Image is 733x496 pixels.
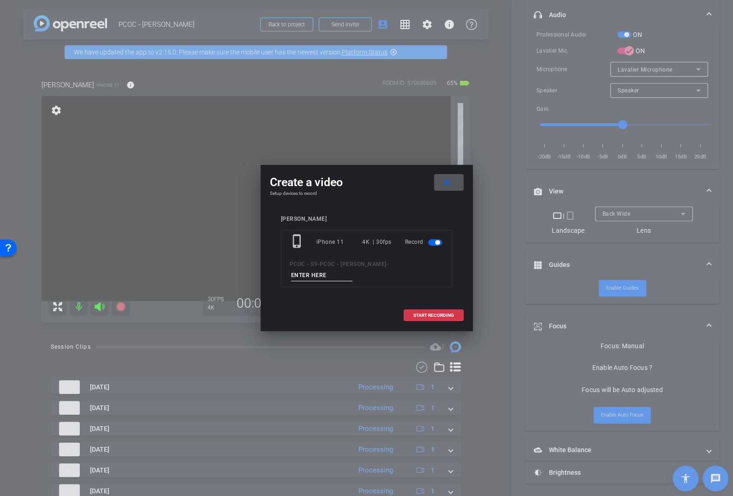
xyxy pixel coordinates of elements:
[320,261,387,267] span: PCOC - [PERSON_NAME]
[290,234,306,250] mat-icon: phone_iphone
[405,234,444,250] div: Record
[270,174,464,191] div: Create a video
[316,234,363,250] div: iPhone 11
[413,313,454,318] span: START RECORDING
[317,261,320,267] span: -
[270,191,464,196] h4: Setup devices to record
[290,261,318,267] span: PCOC - S9
[362,234,392,250] div: 4K | 30fps
[281,216,453,223] div: [PERSON_NAME]
[441,177,453,188] mat-icon: close
[404,309,464,321] button: START RECORDING
[387,261,389,267] span: -
[291,270,353,281] input: ENTER HERE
